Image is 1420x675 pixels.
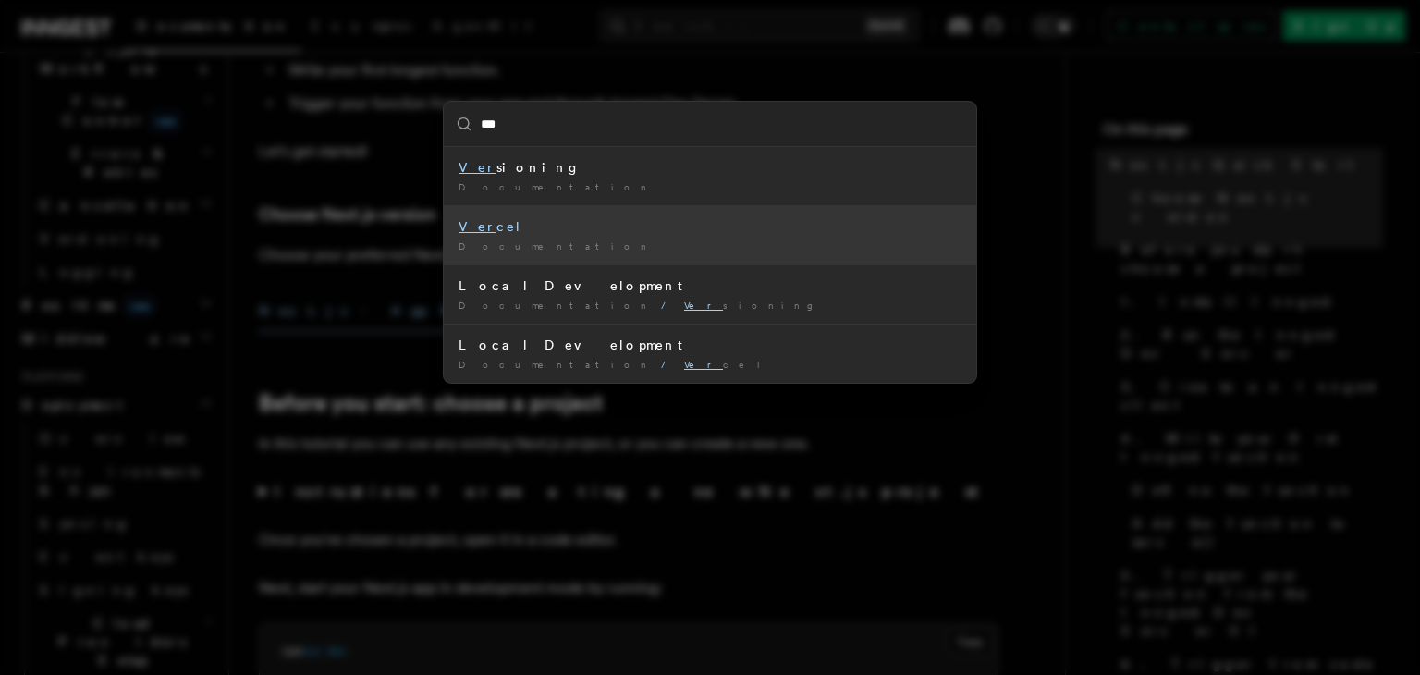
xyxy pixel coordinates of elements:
div: sioning [459,158,961,177]
span: Documentation [459,300,654,311]
span: sioning [684,300,815,311]
mark: Ver [684,300,723,311]
span: Documentation [459,359,654,370]
div: cel [459,217,961,236]
mark: Ver [684,359,723,370]
div: Local Development [459,276,961,295]
span: Documentation [459,181,654,192]
span: / [661,359,677,370]
mark: Ver [459,160,496,175]
mark: Ver [459,219,496,234]
span: cel [684,359,768,370]
div: Local Development [459,336,961,354]
span: Documentation [459,240,654,252]
span: / [661,300,677,311]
